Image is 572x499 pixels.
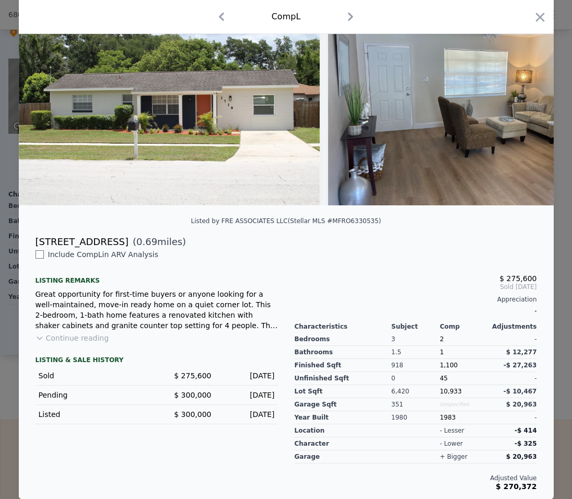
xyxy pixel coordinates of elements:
[220,370,275,381] div: [DATE]
[129,235,186,249] span: ( miles)
[39,409,148,420] div: Listed
[39,390,148,400] div: Pending
[506,349,537,356] span: $ 12,277
[295,450,392,463] div: garage
[515,440,537,447] span: -$ 325
[36,268,278,285] div: Listing remarks
[391,372,440,385] div: 0
[191,217,381,225] div: Listed by FRE ASSOCIATES LLC (Stellar MLS #MFRO6330535)
[499,274,536,283] span: $ 275,600
[295,372,392,385] div: Unfinished Sqft
[391,411,440,424] div: 1980
[295,424,392,437] div: location
[174,391,211,399] span: $ 300,000
[220,390,275,400] div: [DATE]
[295,359,392,372] div: Finished Sqft
[36,333,109,343] button: Continue reading
[36,289,278,331] div: Great opportunity for first-time buyers or anyone looking for a well-maintained, move-in ready ho...
[220,409,275,420] div: [DATE]
[39,370,148,381] div: Sold
[440,362,458,369] span: 1,100
[295,398,392,411] div: Garage Sqft
[174,410,211,419] span: $ 300,000
[440,388,462,395] span: 10,933
[295,333,392,346] div: Bedrooms
[440,439,463,448] div: - lower
[391,333,440,346] div: 3
[488,322,537,331] div: Adjustments
[391,398,440,411] div: 351
[440,375,448,382] span: 45
[295,474,537,482] div: Adjusted Value
[272,10,301,23] div: Comp L
[504,388,537,395] span: -$ 10,467
[391,322,440,331] div: Subject
[440,335,444,343] span: 2
[295,385,392,398] div: Lot Sqft
[36,356,278,366] div: LISTING & SALE HISTORY
[440,426,464,435] div: - lesser
[295,437,392,450] div: character
[295,304,537,318] div: -
[440,398,488,411] div: Unspecified
[488,411,537,424] div: -
[136,236,157,247] span: 0.69
[295,346,392,359] div: Bathrooms
[488,372,537,385] div: -
[440,346,488,359] div: 1
[488,333,537,346] div: -
[440,452,468,461] div: + bigger
[19,5,320,205] img: Property Img
[295,295,537,304] div: Appreciation
[391,385,440,398] div: 6,420
[506,453,537,460] span: $ 20,963
[295,283,537,291] span: Sold [DATE]
[295,411,392,424] div: Year Built
[44,250,163,259] span: Include Comp L in ARV Analysis
[295,322,392,331] div: Characteristics
[496,482,536,491] span: $ 270,372
[506,401,537,408] span: $ 20,963
[440,411,488,424] div: 1983
[174,372,211,380] span: $ 275,600
[504,362,537,369] span: -$ 27,263
[391,359,440,372] div: 918
[391,346,440,359] div: 1.5
[515,427,537,434] span: -$ 414
[440,322,488,331] div: Comp
[36,235,129,249] div: [STREET_ADDRESS]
